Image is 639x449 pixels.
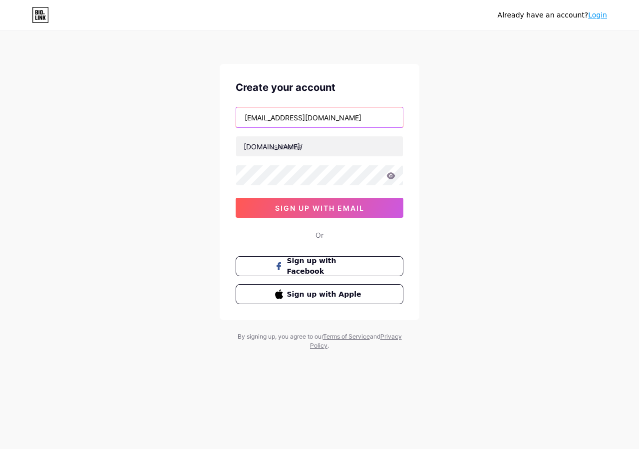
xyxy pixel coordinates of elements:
div: Or [316,230,323,240]
a: Login [588,11,607,19]
span: Sign up with Apple [287,289,364,300]
a: Terms of Service [323,333,370,340]
button: Sign up with Facebook [236,256,403,276]
span: sign up with email [275,204,364,212]
div: Already have an account? [498,10,607,20]
span: Sign up with Facebook [287,256,364,277]
div: [DOMAIN_NAME]/ [244,141,303,152]
input: Email [236,107,403,127]
div: By signing up, you agree to our and . [235,332,404,350]
input: username [236,136,403,156]
button: sign up with email [236,198,403,218]
div: Create your account [236,80,403,95]
button: Sign up with Apple [236,284,403,304]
